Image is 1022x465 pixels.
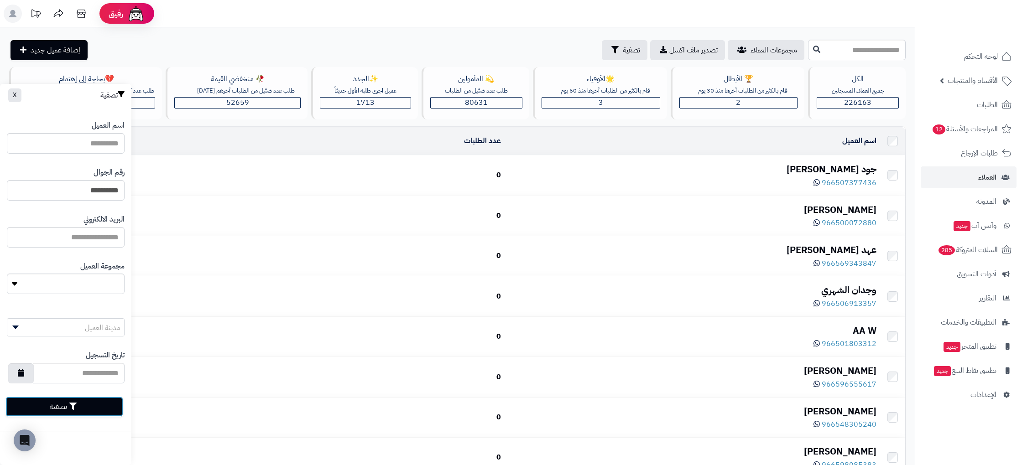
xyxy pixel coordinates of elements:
[921,94,1017,116] a: الطلبات
[5,397,123,417] button: تصفية
[465,97,488,108] span: 80631
[817,74,899,84] div: الكل
[83,214,125,225] label: البريد الالكتروني
[822,298,876,309] span: 966506913357
[921,311,1017,333] a: التطبيقات والخدمات
[42,377,232,387] div: ر.س
[100,91,125,100] h3: تصفية
[813,338,876,349] a: 966501803312
[13,90,17,100] span: X
[239,211,501,221] div: 0
[42,326,232,337] div: 0.0000
[806,67,907,119] a: الكلجميع العملاء المسجلين226163
[31,45,80,56] span: إضافة عميل جديد
[356,97,375,108] span: 1713
[961,147,998,160] span: طلبات الإرجاع
[86,350,125,361] label: تاريخ التسجيل
[813,258,876,269] a: 966569343847
[921,287,1017,309] a: التقارير
[822,379,876,390] span: 966596555617
[921,118,1017,140] a: المراجعات والأسئلة12
[239,412,501,423] div: 0
[24,5,47,25] a: تحديثات المنصة
[921,239,1017,261] a: السلات المتروكة285
[127,5,145,23] img: ai-face.png
[933,364,996,377] span: تطبيق نقاط البيع
[464,135,501,146] a: عدد الطلبات
[817,87,899,95] div: جميع العملاء المسجلين
[508,284,876,297] div: وجدان الشهري
[921,336,1017,357] a: تطبيق المتجرجديد
[8,88,21,102] button: X
[948,74,998,87] span: الأقسام والمنتجات
[957,268,996,280] span: أدوات التسويق
[42,205,232,216] div: 0.0000
[508,445,876,458] div: [PERSON_NAME]
[42,407,232,417] div: 0.0000
[736,97,740,108] span: 2
[921,360,1017,382] a: تطبيق نقاط البيعجديد
[979,292,996,305] span: التقارير
[960,23,1013,42] img: logo-2.png
[430,87,522,95] div: طلب عدد ضئيل من الطلبات
[239,372,501,382] div: 0
[822,217,876,228] span: 966500072880
[508,243,876,257] div: عهد [PERSON_NAME]
[679,74,798,84] div: 🏆 الأبطال
[650,40,725,60] a: تصدير ملف اكسل
[508,203,876,217] div: [PERSON_NAME]
[531,67,669,119] a: 🌟الأوفياءقام بالكثير من الطلبات آخرها منذ 60 يوم3
[822,177,876,188] span: 966507377436
[602,40,647,60] button: تصفية
[813,419,876,430] a: 966548305240
[813,379,876,390] a: 966596555617
[921,191,1017,212] a: المدونة
[109,8,123,19] span: رفيق
[943,340,996,353] span: تطبيق المتجر
[934,366,951,376] span: جديد
[174,74,301,84] div: 🥀 منخفضي القيمة
[623,45,640,56] span: تصفية
[42,447,232,458] div: 0.0000
[10,40,88,60] a: إضافة عميل جديد
[976,195,996,208] span: المدونة
[85,322,120,333] span: مدينة العميل
[508,324,876,337] div: AA W
[688,87,798,95] div: قام بالكثير من الطلبات آخرها منذ 30 يوم
[551,87,660,95] div: قام بالكثير من الطلبات آخرها منذ 60 يوم
[430,74,522,84] div: 💫 المأمولين
[822,258,876,269] span: 966569343847
[14,429,36,451] div: Open Intercom Messenger
[42,337,232,347] div: ر.س
[939,245,955,255] span: 285
[669,45,718,56] span: تصدير ملف اكسل
[42,256,232,267] div: ر.س
[822,419,876,430] span: 966548305240
[508,364,876,377] div: [PERSON_NAME]
[921,384,1017,406] a: الإعدادات
[7,67,164,119] a: 💔بحاجة إلى إهتمامطلب عدد كبير من الطلبات و لم يطلب منذ 6 أشهر0
[42,367,232,377] div: 0.0000
[954,221,970,231] span: جديد
[226,97,249,108] span: 52659
[309,67,420,119] a: ✨الجددعميل اجري طلبه الأول حديثاّ1713
[970,388,996,401] span: الإعدادات
[921,215,1017,237] a: وآتس آبجديد
[18,74,155,84] div: 💔بحاجة إلى إهتمام
[239,452,501,463] div: 0
[94,167,125,178] label: رقم الجوال
[842,135,876,146] a: اسم العميل
[191,87,301,95] div: طلب عدد ضئيل من الطلبات آخرهم [DATE]
[239,291,501,302] div: 0
[921,263,1017,285] a: أدوات التسويق
[813,298,876,309] a: 966506913357
[42,216,232,226] div: ر.س
[669,67,807,119] a: 🏆 الأبطالقام بالكثير من الطلبات آخرها منذ 30 يوم2
[751,45,797,56] span: مجموعات العملاء
[320,74,411,84] div: ✨الجدد
[921,46,1017,67] a: لوحة التحكم
[921,142,1017,164] a: طلبات الإرجاع
[42,296,232,307] div: ر.س
[921,166,1017,188] a: العملاء
[542,74,660,84] div: 🌟الأوفياء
